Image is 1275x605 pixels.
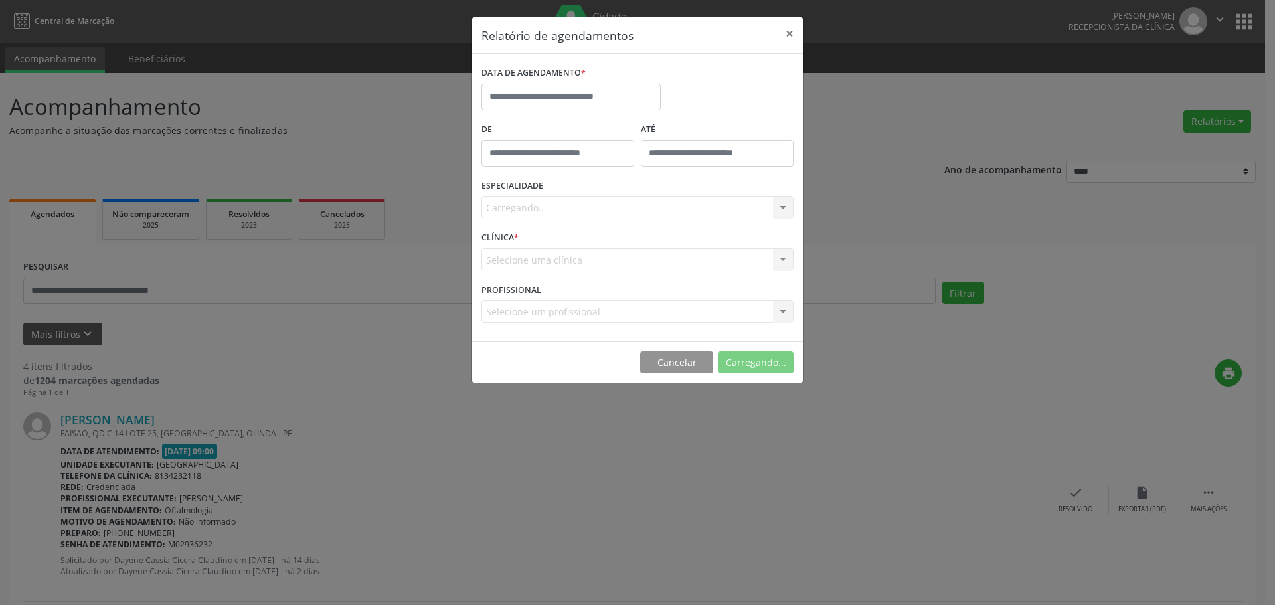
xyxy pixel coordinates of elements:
[641,120,794,140] label: ATÉ
[481,280,541,300] label: PROFISSIONAL
[481,27,634,44] h5: Relatório de agendamentos
[640,351,713,374] button: Cancelar
[481,176,543,197] label: ESPECIALIDADE
[776,17,803,50] button: Close
[481,63,586,84] label: DATA DE AGENDAMENTO
[718,351,794,374] button: Carregando...
[481,120,634,140] label: De
[481,228,519,248] label: CLÍNICA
